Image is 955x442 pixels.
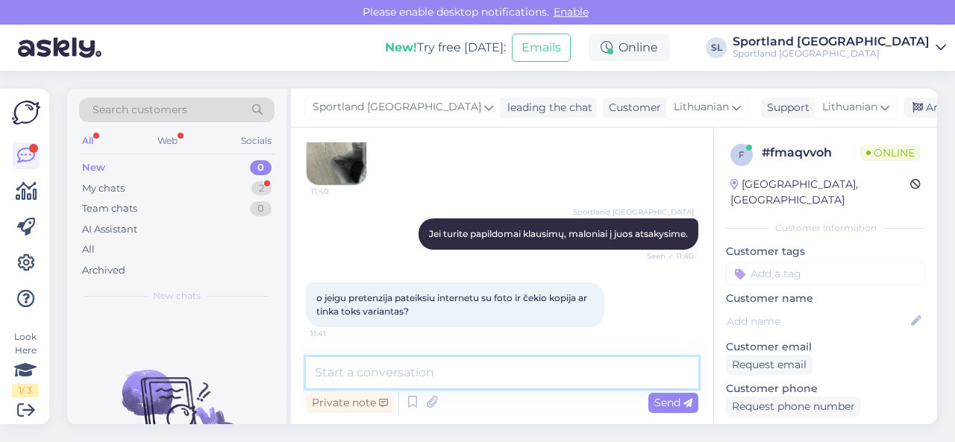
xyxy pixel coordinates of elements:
div: Sportland [GEOGRAPHIC_DATA] [733,48,930,60]
div: Customer information [726,221,925,235]
input: Add a tag [726,262,925,285]
div: All [82,242,95,257]
p: Customer email [726,339,925,355]
div: Archived [82,263,125,278]
span: Send [654,396,692,409]
div: Try free [DATE]: [385,39,506,57]
span: Enable [549,5,593,19]
div: Online [589,34,670,61]
div: Request email [726,355,812,375]
a: Sportland [GEOGRAPHIC_DATA]Sportland [GEOGRAPHIC_DATA] [733,36,946,60]
b: New! [385,40,417,54]
span: Sportland [GEOGRAPHIC_DATA] [573,206,694,218]
button: Emails [512,34,571,62]
p: Customer phone [726,381,925,397]
div: [GEOGRAPHIC_DATA], [GEOGRAPHIC_DATA] [730,177,910,208]
div: 1 / 3 [12,384,39,397]
span: Lithuanian [674,99,729,116]
div: Look Here [12,330,39,397]
div: Socials [238,131,275,151]
span: 11:41 [310,328,366,339]
span: Lithuanian [822,99,877,116]
span: f [739,149,745,160]
div: 2 [251,181,272,196]
div: Sportland [GEOGRAPHIC_DATA] [733,36,930,48]
span: Online [860,145,921,161]
span: o jeigu pretenzija pateiksiu internetu su foto ir čekio kopija ar tinka toks variantas? [316,292,589,317]
div: All [79,131,96,151]
p: Visited pages [726,423,925,438]
div: leading the chat [501,100,592,116]
span: Sportland [GEOGRAPHIC_DATA] [313,99,481,116]
p: Customer tags [726,244,925,259]
div: Request phone number [726,397,861,417]
img: Askly Logo [12,101,40,124]
div: 0 [250,160,272,175]
input: Add name [727,313,908,329]
span: 11:40 [311,186,367,197]
div: Team chats [82,201,137,216]
div: Private note [306,393,394,413]
div: New [82,160,105,175]
div: 0 [250,201,272,216]
div: Support [761,100,810,116]
div: Customer [603,100,661,116]
div: # fmaqvvoh [762,144,860,162]
div: My chats [82,181,125,196]
div: SL [706,37,727,58]
span: New chats [153,289,201,303]
span: Jei turite papildomai klausimų, maloniai į juos atsakysime. [429,228,688,239]
img: Attachment [307,125,366,185]
p: Customer name [726,291,925,306]
span: Search customers [93,102,187,118]
div: AI Assistant [82,222,137,237]
span: Seen ✓ 11:40 [638,250,694,262]
div: Web [154,131,181,151]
